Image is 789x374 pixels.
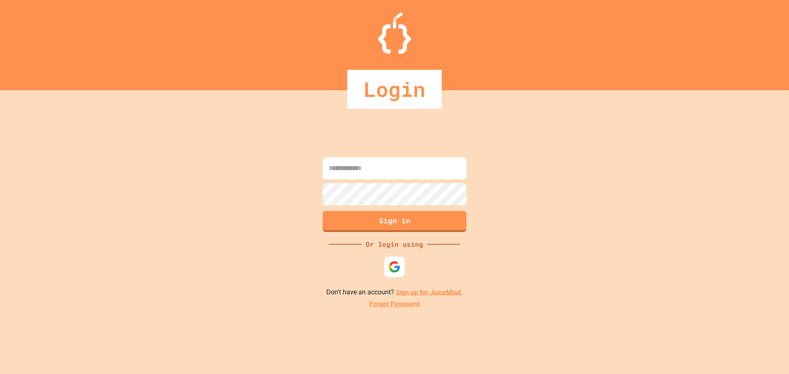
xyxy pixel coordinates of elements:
[396,288,463,296] a: Sign up for JuiceMind.
[323,211,466,232] button: Sign in
[347,70,442,109] div: Login
[378,12,411,54] img: Logo.svg
[362,239,427,249] div: Or login using
[326,287,463,298] p: Don't have an account?
[388,261,401,273] img: google-icon.svg
[369,299,420,309] a: Forgot Password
